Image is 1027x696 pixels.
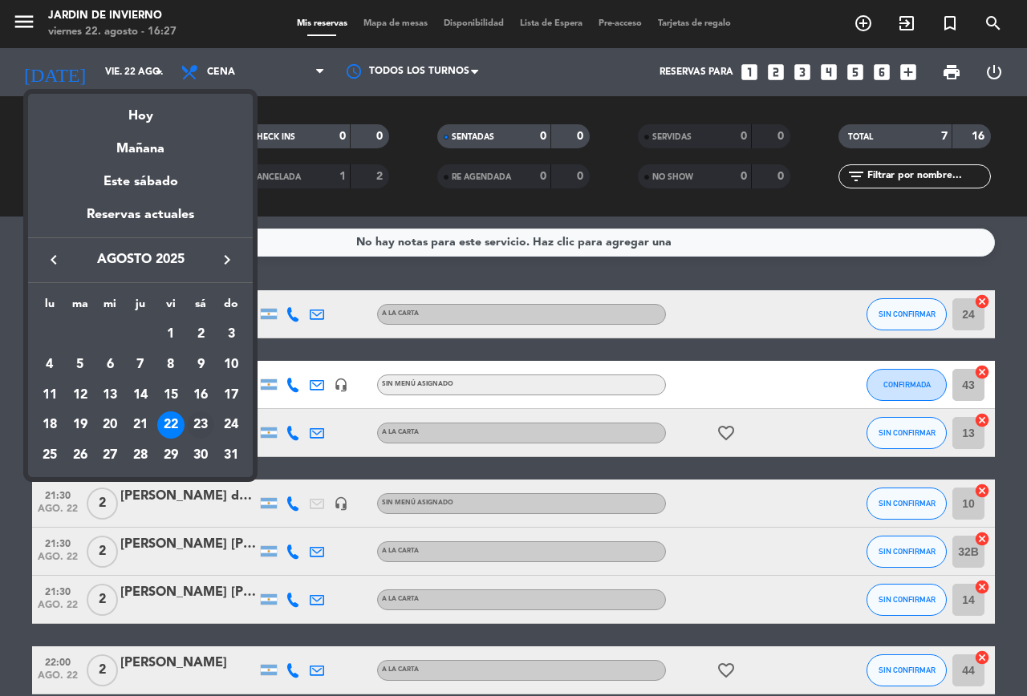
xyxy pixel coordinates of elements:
td: 20 de agosto de 2025 [95,410,125,440]
div: 1 [157,321,185,348]
td: 7 de agosto de 2025 [125,350,156,380]
td: 21 de agosto de 2025 [125,410,156,440]
td: 29 de agosto de 2025 [156,440,186,471]
div: 29 [157,442,185,469]
div: 20 [96,411,124,439]
th: miércoles [95,295,125,320]
th: jueves [125,295,156,320]
td: 8 de agosto de 2025 [156,350,186,380]
div: Reservas actuales [28,204,253,237]
div: 14 [127,382,154,409]
td: 12 de agosto de 2025 [65,380,95,411]
td: 11 de agosto de 2025 [35,380,65,411]
td: 27 de agosto de 2025 [95,440,125,471]
div: 16 [187,382,214,409]
th: martes [65,295,95,320]
td: 31 de agosto de 2025 [216,440,246,471]
div: 21 [127,411,154,439]
div: Mañana [28,127,253,160]
td: 1 de agosto de 2025 [156,319,186,350]
td: 24 de agosto de 2025 [216,410,246,440]
th: sábado [186,295,217,320]
td: 30 de agosto de 2025 [186,440,217,471]
div: 31 [217,442,245,469]
div: 4 [36,351,63,378]
div: 23 [187,411,214,439]
td: 2 de agosto de 2025 [186,319,217,350]
td: 10 de agosto de 2025 [216,350,246,380]
div: 18 [36,411,63,439]
div: 15 [157,382,185,409]
div: Este sábado [28,160,253,204]
div: 17 [217,382,245,409]
div: 8 [157,351,185,378]
div: 10 [217,351,245,378]
div: 3 [217,321,245,348]
td: 22 de agosto de 2025 [156,410,186,440]
td: 6 de agosto de 2025 [95,350,125,380]
td: 15 de agosto de 2025 [156,380,186,411]
td: 19 de agosto de 2025 [65,410,95,440]
div: 12 [67,382,94,409]
td: 9 de agosto de 2025 [186,350,217,380]
th: viernes [156,295,186,320]
div: 2 [187,321,214,348]
div: 11 [36,382,63,409]
td: 4 de agosto de 2025 [35,350,65,380]
div: 13 [96,382,124,409]
td: 28 de agosto de 2025 [125,440,156,471]
div: 26 [67,442,94,469]
div: 22 [157,411,185,439]
div: 27 [96,442,124,469]
div: 19 [67,411,94,439]
button: keyboard_arrow_left [39,249,68,270]
td: 18 de agosto de 2025 [35,410,65,440]
div: 7 [127,351,154,378]
div: 9 [187,351,214,378]
i: keyboard_arrow_right [217,250,237,269]
td: 25 de agosto de 2025 [35,440,65,471]
span: agosto 2025 [68,249,213,270]
td: AGO. [35,319,156,350]
div: 24 [217,411,245,439]
td: 13 de agosto de 2025 [95,380,125,411]
td: 17 de agosto de 2025 [216,380,246,411]
i: keyboard_arrow_left [44,250,63,269]
td: 3 de agosto de 2025 [216,319,246,350]
th: domingo [216,295,246,320]
th: lunes [35,295,65,320]
div: Hoy [28,94,253,127]
div: 6 [96,351,124,378]
div: 5 [67,351,94,378]
td: 14 de agosto de 2025 [125,380,156,411]
div: 28 [127,442,154,469]
div: 30 [187,442,214,469]
button: keyboard_arrow_right [213,249,242,270]
td: 5 de agosto de 2025 [65,350,95,380]
td: 16 de agosto de 2025 [186,380,217,411]
td: 23 de agosto de 2025 [186,410,217,440]
div: 25 [36,442,63,469]
td: 26 de agosto de 2025 [65,440,95,471]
